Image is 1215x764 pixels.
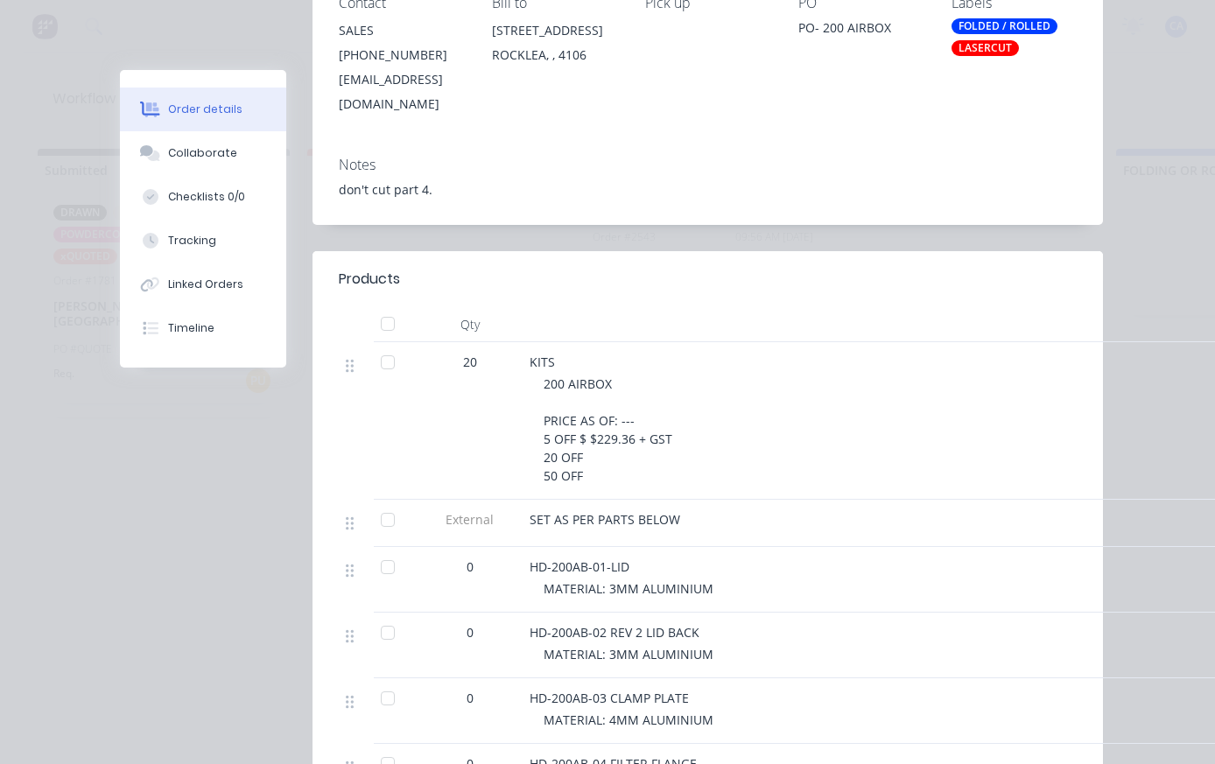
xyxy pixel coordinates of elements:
div: Order details [168,102,242,117]
button: Tracking [120,219,286,263]
div: Tracking [168,233,216,249]
span: SET AS PER PARTS BELOW [530,511,680,528]
span: MATERIAL: 4MM ALUMINIUM [544,711,713,728]
span: HD-200AB-02 REV 2 LID BACK [530,624,699,641]
div: Linked Orders [168,277,243,292]
div: PO- 200 AIRBOX [798,18,924,43]
span: 0 [467,623,474,641]
span: 0 [467,689,474,707]
button: Collaborate [120,131,286,175]
button: Linked Orders [120,263,286,306]
div: SALES[PHONE_NUMBER][EMAIL_ADDRESS][DOMAIN_NAME] [339,18,464,116]
span: MATERIAL: 3MM ALUMINIUM [544,580,713,597]
span: 20 [463,353,477,371]
span: 0 [467,557,474,576]
span: External [425,510,516,529]
button: Timeline [120,306,286,350]
div: LASERCUT [952,40,1019,56]
div: Timeline [168,320,214,336]
div: FOLDED / ROLLED [952,18,1057,34]
span: MATERIAL: 3MM ALUMINIUM [544,646,713,662]
div: ROCKLEA, , 4106 [492,43,617,67]
button: Order details [120,88,286,131]
div: Qty [418,307,523,342]
span: KITS [530,354,555,370]
div: don't cut part 4. [339,180,1077,199]
div: Checklists 0/0 [168,189,245,205]
span: HD-200AB-01-LID [530,558,629,575]
span: HD-200AB-03 CLAMP PLATE [530,690,689,706]
div: Products [339,269,400,290]
span: 200 AIRBOX PRICE AS OF: --- 5 OFF $ $229.36 + GST 20 OFF 50 OFF [544,375,672,484]
div: Notes [339,157,1077,173]
div: [PHONE_NUMBER] [339,43,464,67]
div: [EMAIL_ADDRESS][DOMAIN_NAME] [339,67,464,116]
div: Collaborate [168,145,237,161]
div: [STREET_ADDRESS] [492,18,617,43]
button: Checklists 0/0 [120,175,286,219]
div: SALES [339,18,464,43]
div: [STREET_ADDRESS]ROCKLEA, , 4106 [492,18,617,74]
